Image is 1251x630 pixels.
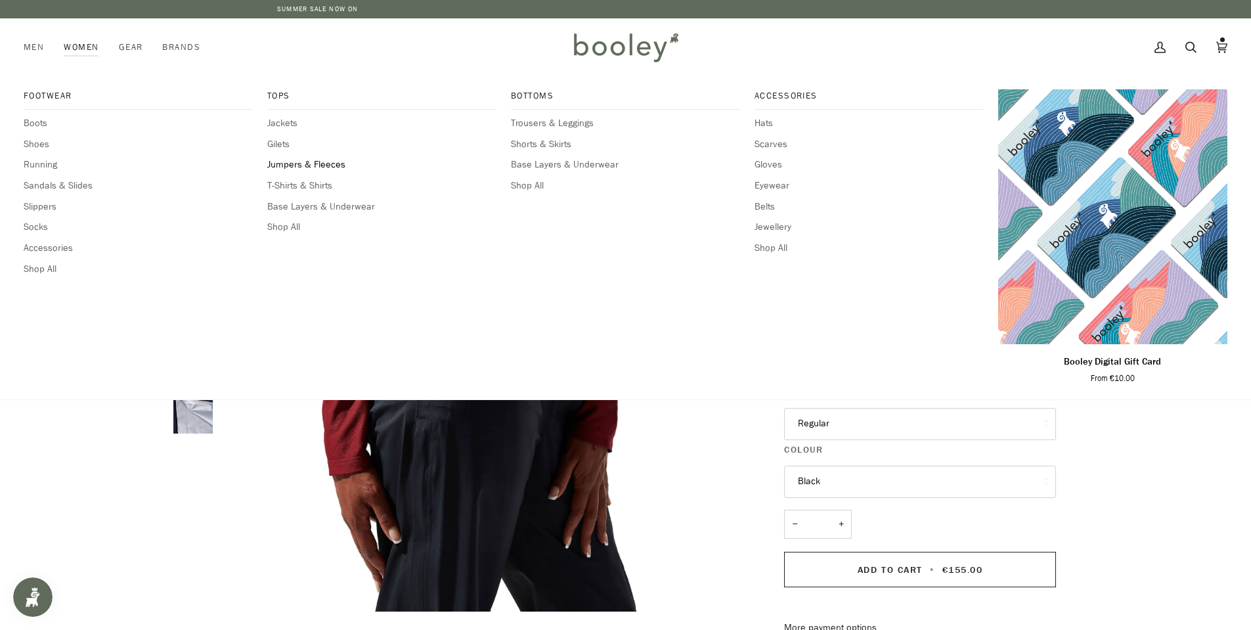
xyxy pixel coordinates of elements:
a: Jewellery [755,220,984,235]
a: Brands [152,18,210,76]
a: Belts [755,200,984,214]
span: €155.00 [942,564,983,576]
a: Shop All [24,262,253,277]
button: + [831,510,852,539]
span: Colour [784,443,823,457]
img: Women's Paclite Overtrousers [173,394,213,434]
a: Accessories [24,241,253,256]
a: Hats [755,116,984,131]
a: Men [24,18,54,76]
a: Shop All [755,241,984,256]
img: Booley [568,28,683,66]
product-grid-item: Booley Digital Gift Card [998,89,1227,384]
span: Men [24,41,44,54]
a: Slippers [24,200,253,214]
span: • [926,564,938,576]
a: Shop All [511,179,740,193]
a: Base Layers & Underwear [267,200,496,214]
a: Shop All [267,220,496,235]
span: Gear [119,41,143,54]
a: Women [54,18,108,76]
a: Booley Digital Gift Card [998,349,1227,384]
a: Boots [24,116,253,131]
input: Quantity [784,510,852,539]
a: Sandals & Slides [24,179,253,193]
a: Scarves [755,137,984,152]
span: Footwear [24,89,253,102]
a: Eyewear [755,179,984,193]
button: Black [784,466,1056,498]
a: Base Layers & Underwear [511,158,740,172]
a: Accessories [755,89,984,110]
a: Shorts & Skirts [511,137,740,152]
a: Running [24,158,253,172]
div: Women Footwear Boots Shoes Running Sandals & Slides Slippers Socks Accessories Shop All Tops Jack... [54,18,108,76]
button: − [784,510,805,539]
span: Bottoms [511,89,740,102]
span: Brands [162,41,200,54]
a: Jackets [267,116,496,131]
a: Gilets [267,137,496,152]
a: Footwear [24,89,253,110]
a: Booley Digital Gift Card [998,89,1227,344]
button: Regular [784,408,1056,440]
span: Add to Cart [858,564,923,576]
a: T-Shirts & Shirts [267,179,496,193]
a: Bottoms [511,89,740,110]
iframe: Button to open loyalty program pop-up [13,577,53,617]
span: Accessories [755,89,984,102]
a: Jumpers & Fleeces [267,158,496,172]
button: Add to Cart • €155.00 [784,552,1056,587]
a: Socks [24,220,253,235]
p: Booley Digital Gift Card [1064,355,1161,369]
span: From €10.00 [1091,372,1135,384]
a: Gear [109,18,153,76]
span: Tops [267,89,496,102]
a: SUMMER SALE NOW ON [277,4,358,14]
a: Tops [267,89,496,110]
a: Shoes [24,137,253,152]
product-grid-item-variant: €10.00 [998,89,1227,344]
a: Gloves [755,158,984,172]
a: Trousers & Leggings [511,116,740,131]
